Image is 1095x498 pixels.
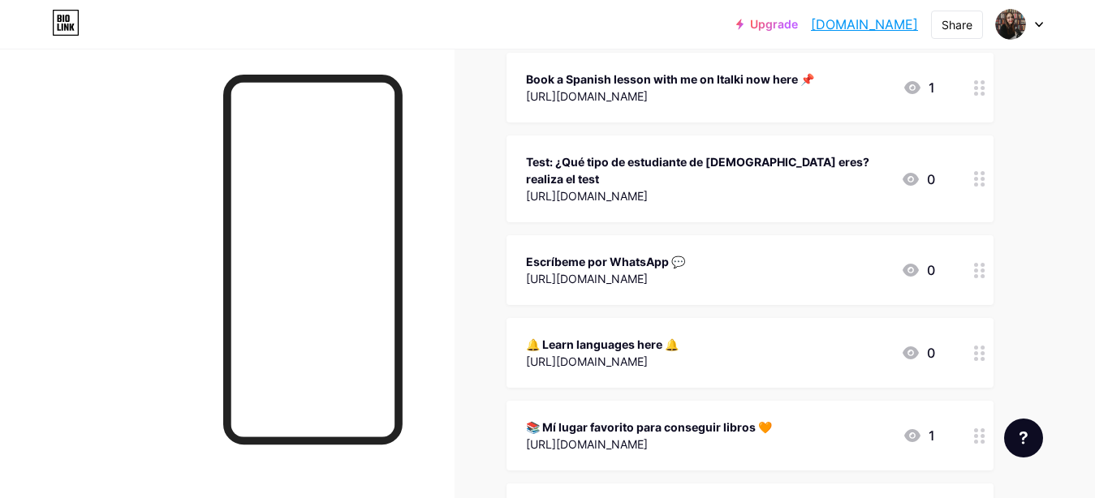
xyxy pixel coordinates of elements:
[526,353,679,370] div: [URL][DOMAIN_NAME]
[901,170,935,189] div: 0
[995,9,1026,40] img: spanishwithmaria
[526,436,772,453] div: [URL][DOMAIN_NAME]
[526,336,679,353] div: 🔔 Learn languages here 🔔
[811,15,918,34] a: [DOMAIN_NAME]
[526,270,685,287] div: [URL][DOMAIN_NAME]
[901,260,935,280] div: 0
[901,343,935,363] div: 0
[903,426,935,445] div: 1
[526,153,888,187] div: Test: ¿Qué tipo de estudiante de [DEMOGRAPHIC_DATA] eres? realiza el test
[736,18,798,31] a: Upgrade
[903,78,935,97] div: 1
[526,253,685,270] div: Escríbeme por WhatsApp 💬
[942,16,972,33] div: Share
[526,187,888,204] div: [URL][DOMAIN_NAME]
[526,419,772,436] div: 📚 Mí lugar favorito para conseguir libros 🧡
[526,88,814,105] div: [URL][DOMAIN_NAME]
[526,71,814,88] div: Book a Spanish lesson with me on Italki now here 📌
